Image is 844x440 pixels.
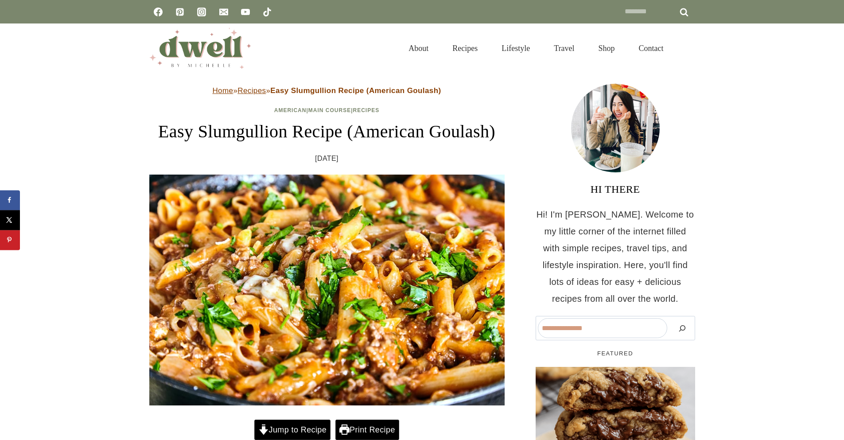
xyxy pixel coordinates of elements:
[215,3,233,21] a: Email
[149,118,505,145] h1: Easy Slumgullion Recipe (American Goulash)
[490,33,542,64] a: Lifestyle
[440,33,490,64] a: Recipes
[315,152,338,165] time: [DATE]
[149,175,505,405] img: Slumgullion on a plate
[274,107,379,113] span: | |
[237,3,254,21] a: YouTube
[258,3,276,21] a: TikTok
[237,86,266,95] a: Recipes
[193,3,210,21] a: Instagram
[542,33,586,64] a: Travel
[308,107,351,113] a: Main Course
[397,33,675,64] nav: Primary Navigation
[627,33,676,64] a: Contact
[254,420,331,440] a: Jump to Recipe
[212,86,233,95] a: Home
[212,86,441,95] span: » »
[672,318,693,338] button: Search
[270,86,441,95] strong: Easy Slumgullion Recipe (American Goulash)
[171,3,189,21] a: Pinterest
[353,107,380,113] a: Recipes
[536,349,695,358] h5: FEATURED
[274,107,307,113] a: American
[536,181,695,197] h3: HI THERE
[586,33,626,64] a: Shop
[397,33,440,64] a: About
[536,206,695,307] p: Hi! I'm [PERSON_NAME]. Welcome to my little corner of the internet filled with simple recipes, tr...
[335,420,399,440] a: Print Recipe
[149,28,251,69] img: DWELL by michelle
[149,3,167,21] a: Facebook
[680,41,695,56] button: View Search Form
